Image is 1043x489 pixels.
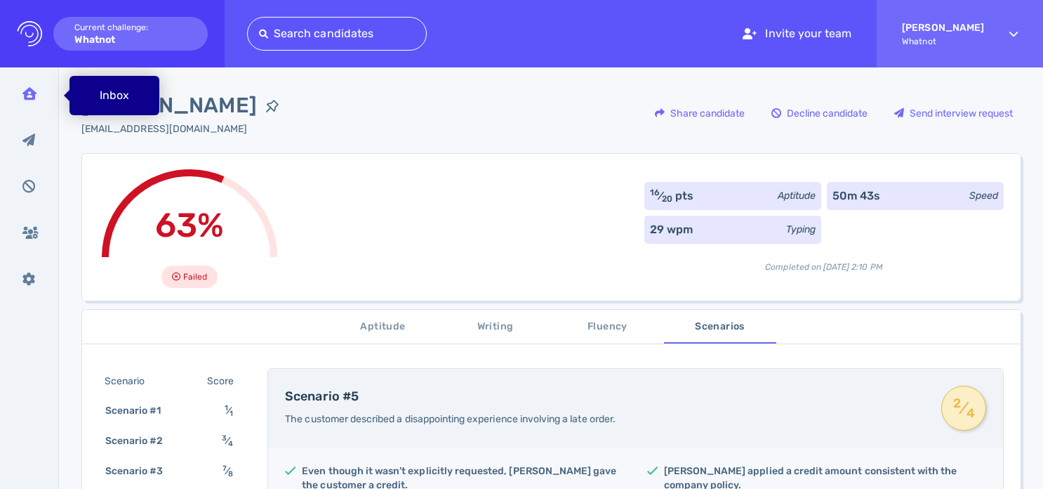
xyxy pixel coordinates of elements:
[902,37,984,46] span: Whatnot
[230,409,233,418] sub: 1
[647,96,752,130] button: Share candidate
[786,222,816,237] div: Typing
[225,403,228,412] sup: 1
[648,97,752,129] div: Share candidate
[560,318,656,336] span: Fluency
[886,96,1021,130] button: Send interview request
[228,439,233,448] sub: 4
[336,318,431,336] span: Aptitude
[969,188,998,203] div: Speed
[778,188,816,203] div: Aptitude
[952,402,962,405] sup: 2
[81,90,257,122] span: [PERSON_NAME]
[764,96,875,130] button: Decline candidate
[81,122,288,136] div: Click to copy the email address
[285,413,616,425] span: The customer described a disappointing experience involving a late order.
[183,268,207,285] span: Failed
[887,97,1020,129] div: Send interview request
[102,400,178,421] div: Scenario #1
[222,465,233,477] span: ⁄
[650,188,694,204] div: ⁄ pts
[204,371,242,391] div: Score
[222,435,233,447] span: ⁄
[764,97,875,129] div: Decline candidate
[228,469,233,478] sub: 8
[965,412,976,415] sub: 4
[902,22,984,34] strong: [PERSON_NAME]
[222,464,227,473] sup: 7
[672,318,768,336] span: Scenarios
[650,221,693,238] div: 29 wpm
[662,194,672,204] sub: 20
[102,461,180,481] div: Scenario #3
[448,318,543,336] span: Writing
[644,249,1004,273] div: Completed on [DATE] 2:10 PM
[285,389,924,405] h4: Scenario #5
[102,371,161,391] div: Scenario
[225,405,233,417] span: ⁄
[832,188,880,204] div: 50m 43s
[155,205,224,245] span: 63%
[102,431,180,451] div: Scenario #2
[650,188,660,197] sup: 16
[222,433,227,443] sup: 3
[952,396,976,421] span: ⁄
